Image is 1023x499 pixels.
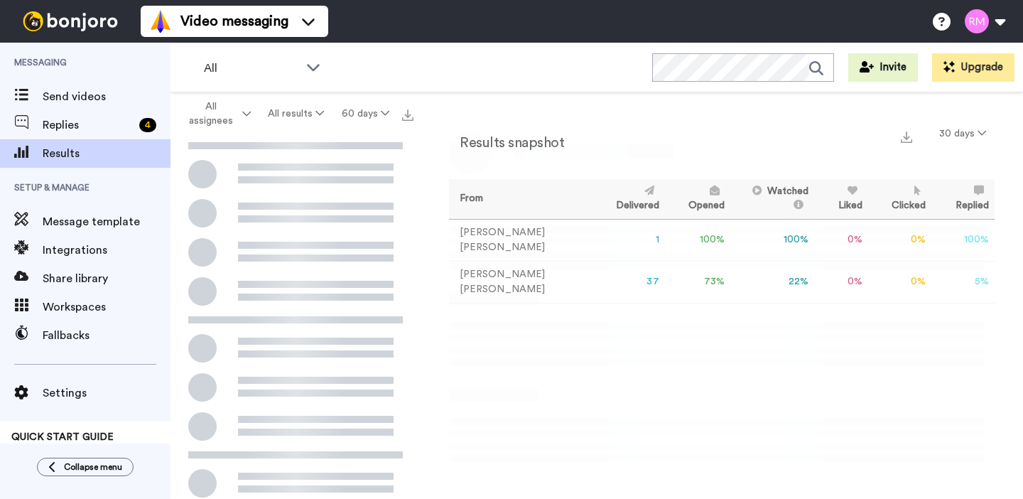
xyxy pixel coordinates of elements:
[17,11,124,31] img: bj-logo-header-white.svg
[204,60,299,77] span: All
[665,219,731,261] td: 100 %
[931,219,995,261] td: 100 %
[43,299,170,316] span: Workspaces
[449,135,564,151] h2: Results snapshot
[182,100,239,128] span: All assignees
[665,261,731,303] td: 73 %
[931,121,995,146] button: 30 days
[149,10,172,33] img: vm-color.svg
[931,179,995,219] th: Replied
[868,261,932,303] td: 0 %
[402,109,413,121] img: export.svg
[449,261,592,303] td: [PERSON_NAME] [PERSON_NAME]
[43,145,170,162] span: Results
[173,94,259,134] button: All assignees
[43,213,170,230] span: Message template
[730,219,814,261] td: 100 %
[43,327,170,344] span: Fallbacks
[931,261,995,303] td: 5 %
[592,179,665,219] th: Delivered
[592,261,665,303] td: 37
[180,11,288,31] span: Video messaging
[139,118,156,132] div: 4
[398,103,418,124] button: Export all results that match these filters now.
[43,270,170,287] span: Share library
[814,219,868,261] td: 0 %
[11,432,114,442] span: QUICK START GUIDE
[37,458,134,476] button: Collapse menu
[730,179,814,219] th: Watched
[592,219,665,261] td: 1
[43,88,170,105] span: Send videos
[868,219,932,261] td: 0 %
[901,132,912,143] img: export.svg
[868,179,932,219] th: Clicked
[259,101,332,127] button: All results
[64,461,122,473] span: Collapse menu
[665,179,731,219] th: Opened
[932,53,1014,82] button: Upgrade
[730,261,814,303] td: 22 %
[43,117,134,134] span: Replies
[43,242,170,259] span: Integrations
[449,179,592,219] th: From
[897,126,916,146] button: Export a summary of each team member’s results that match this filter now.
[333,101,398,127] button: 60 days
[814,179,868,219] th: Liked
[43,385,170,402] span: Settings
[814,261,868,303] td: 0 %
[449,219,592,261] td: [PERSON_NAME] [PERSON_NAME]
[848,53,918,82] button: Invite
